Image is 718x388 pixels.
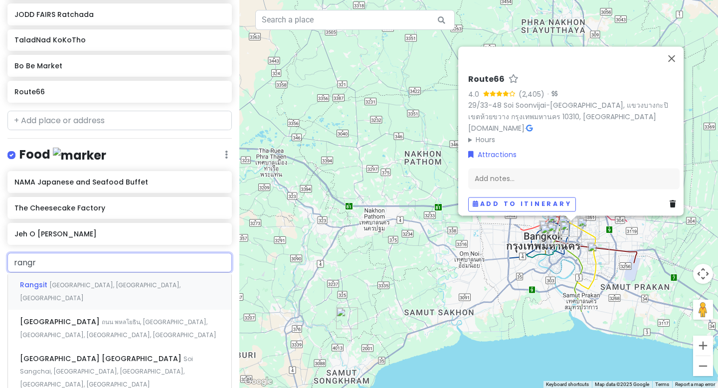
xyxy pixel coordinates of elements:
[655,382,669,387] a: Terms (opens in new tab)
[53,148,106,163] img: marker
[544,90,557,100] div: ·
[20,354,183,364] span: [GEOGRAPHIC_DATA] [GEOGRAPHIC_DATA]
[509,74,519,85] a: Star place
[560,221,582,243] div: Route66
[539,220,561,242] div: Bo Be Market
[468,134,680,145] summary: Hours
[468,74,505,85] h6: Route66
[242,375,275,388] a: Open this area in Google Maps (opens a new window)
[468,74,680,145] div: ·
[20,317,102,327] span: [GEOGRAPHIC_DATA]
[546,222,568,244] div: NAMA Japanese and Seafood Buffet
[540,224,562,246] div: Jeh O Chula Banthatthong
[14,229,224,238] h6: Jeh O [PERSON_NAME]
[14,35,224,44] h6: TaladNad KoKoTho
[468,123,525,133] a: [DOMAIN_NAME]
[20,281,180,302] span: [GEOGRAPHIC_DATA], [GEOGRAPHIC_DATA], [GEOGRAPHIC_DATA]
[7,253,232,273] input: + Add place or address
[468,101,668,122] a: 29/33-48 Soi Soonvijai-[GEOGRAPHIC_DATA], แขวงบางกะปิ เขตห้วยขวาง กรุงเทพมหานคร 10310, [GEOGRAPHI...
[468,169,680,190] div: Add notes...
[14,61,224,70] h6: Bo Be Market
[7,111,232,131] input: + Add place or address
[587,242,609,264] div: Train Night Market Srinagarindra
[20,318,216,339] span: ถนน พหลโยธิน, [GEOGRAPHIC_DATA], [GEOGRAPHIC_DATA], [GEOGRAPHIC_DATA], [GEOGRAPHIC_DATA]
[14,178,224,187] h6: NAMA Japanese and Seafood Buffet
[14,203,224,212] h6: The Cheesecake Factory
[675,382,715,387] a: Report a map error
[336,307,358,329] div: Damnoen Saduak Floating Market
[20,280,49,290] span: Rangsit
[14,10,224,19] h6: JODD FAIRS Ratchada
[693,356,713,376] button: Zoom out
[242,375,275,388] img: Google
[670,199,680,210] a: Delete place
[468,149,517,160] a: Attractions
[577,217,599,239] div: TaladNad KoKoTho
[255,10,455,30] input: Search a place
[468,89,483,100] div: 4.0
[595,382,649,387] span: Map data ©2025 Google
[546,381,589,388] button: Keyboard shortcuts
[693,336,713,356] button: Zoom in
[526,125,533,132] i: Google Maps
[468,197,576,211] button: Add to itinerary
[547,222,569,244] div: The Cheesecake Factory
[19,147,106,163] h4: Food
[693,264,713,284] button: Map camera controls
[519,89,544,100] div: (2,405)
[660,46,684,70] button: Close
[14,87,224,96] h6: Route66
[693,300,713,320] button: Drag Pegman onto the map to open Street View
